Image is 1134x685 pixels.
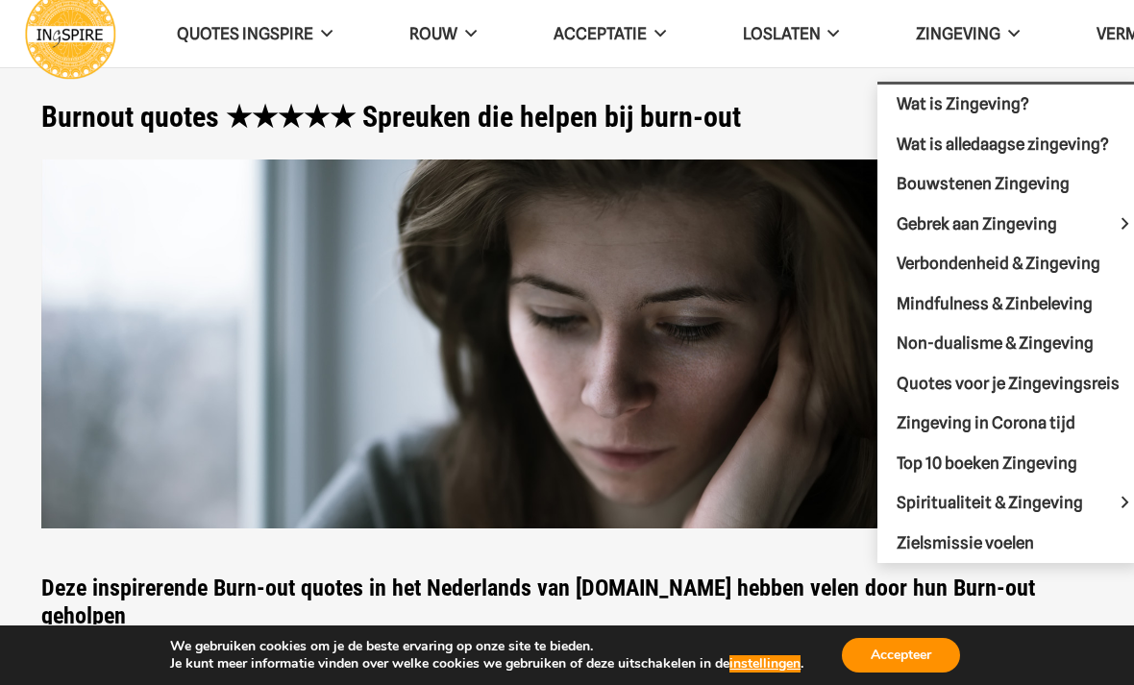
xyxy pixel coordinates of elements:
[897,254,1100,273] span: Verbondenheid & Zingeving
[743,24,821,43] span: Loslaten
[877,10,1058,59] a: Zingeving
[897,94,1029,113] span: Wat is Zingeving?
[41,100,1094,135] h1: Burnout quotes ★★★★★ Spreuken die helpen bij burn-out
[897,213,1090,232] span: Gebrek aan Zingeving
[138,10,371,59] a: QUOTES INGSPIRE
[177,24,313,43] span: QUOTES INGSPIRE
[897,532,1034,551] span: Zielsmissie voelen
[897,134,1109,153] span: Wat is alledaagse zingeving?
[897,493,1116,512] span: Spiritualiteit & Zingeving
[897,453,1077,472] span: Top 10 boeken Zingeving
[704,10,878,59] a: Loslaten
[897,293,1093,312] span: Mindfulness & Zinbeleving
[897,413,1075,432] span: Zingeving in Corona tijd
[916,24,1000,43] span: Zingeving
[371,10,515,59] a: ROUW
[554,24,647,43] span: Acceptatie
[729,655,801,673] button: instellingen
[897,373,1120,392] span: Quotes voor je Zingevingsreis
[842,638,960,673] button: Accepteer
[41,159,1094,529] img: Omgaan met negatieve gedachten en belemmerende valse overtuigingen en scriptpatronen - ingspire
[170,638,803,655] p: We gebruiken cookies om je de beste ervaring op onze site te bieden.
[897,333,1094,353] span: Non-dualisme & Zingeving
[897,174,1070,193] span: Bouwstenen Zingeving
[170,655,803,673] p: Je kunt meer informatie vinden over welke cookies we gebruiken of deze uitschakelen in de .
[41,575,1035,629] strong: Deze inspirerende Burn-out quotes in het Nederlands van [DOMAIN_NAME] hebben velen door hun Burn-...
[409,24,457,43] span: ROUW
[515,10,704,59] a: Acceptatie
